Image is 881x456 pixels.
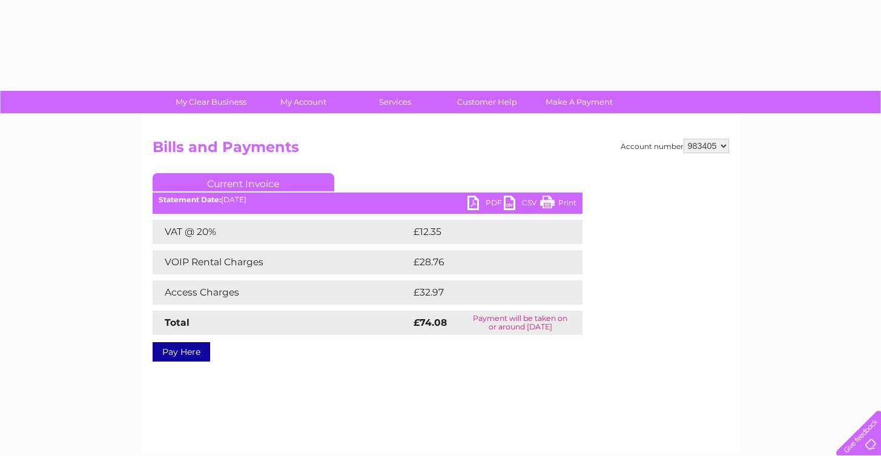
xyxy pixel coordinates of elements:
strong: Total [165,317,190,328]
td: £32.97 [411,280,558,305]
a: PDF [467,196,504,213]
b: Statement Date: [159,195,221,204]
td: Payment will be taken on or around [DATE] [458,311,582,335]
td: Access Charges [153,280,411,305]
strong: £74.08 [414,317,447,328]
div: Account number [621,139,729,153]
h2: Bills and Payments [153,139,729,162]
a: Make A Payment [529,91,629,113]
td: £28.76 [411,250,558,274]
td: £12.35 [411,220,556,244]
a: Pay Here [153,342,210,362]
a: My Clear Business [161,91,261,113]
a: Print [540,196,576,213]
a: Services [345,91,445,113]
div: [DATE] [153,196,582,204]
td: VAT @ 20% [153,220,411,244]
a: Customer Help [437,91,537,113]
a: CSV [504,196,540,213]
a: My Account [253,91,353,113]
a: Current Invoice [153,173,334,191]
td: VOIP Rental Charges [153,250,411,274]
